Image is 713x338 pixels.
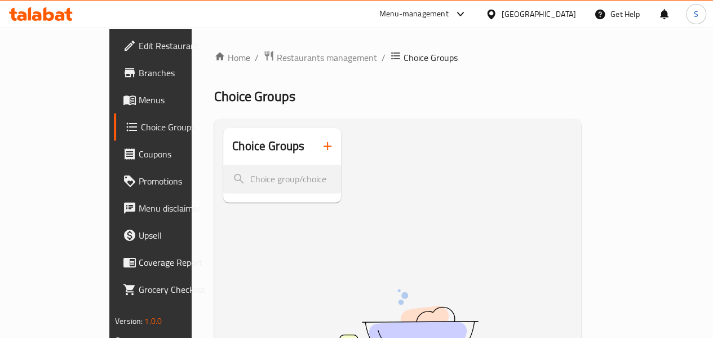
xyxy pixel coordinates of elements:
div: [GEOGRAPHIC_DATA] [502,8,576,20]
span: Choice Groups [141,120,219,134]
span: Choice Groups [404,51,458,64]
a: Menus [114,86,228,113]
span: Branches [139,66,219,80]
a: Home [214,51,250,64]
a: Coupons [114,141,228,168]
a: Promotions [114,168,228,195]
span: Choice Groups [214,84,295,109]
span: Coupons [139,147,219,161]
input: search [223,165,341,194]
a: Menu disclaimer [114,195,228,222]
span: Grocery Checklist [139,283,219,296]
li: / [255,51,259,64]
a: Grocery Checklist [114,276,228,303]
span: Menus [139,93,219,107]
a: Edit Restaurant [114,32,228,59]
span: S [694,8,698,20]
span: 1.0.0 [144,314,162,328]
span: Upsell [139,229,219,242]
span: Edit Restaurant [139,39,219,52]
span: Promotions [139,174,219,188]
span: Version: [115,314,143,328]
a: Coverage Report [114,249,228,276]
li: / [382,51,386,64]
a: Choice Groups [114,113,228,141]
h2: Choice Groups [232,138,304,155]
a: Upsell [114,222,228,249]
span: Restaurants management [277,51,377,64]
a: Restaurants management [263,50,377,65]
span: Coverage Report [139,256,219,269]
a: Branches [114,59,228,86]
nav: breadcrumb [214,50,581,65]
span: Menu disclaimer [139,201,219,215]
div: Menu-management [379,7,449,21]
